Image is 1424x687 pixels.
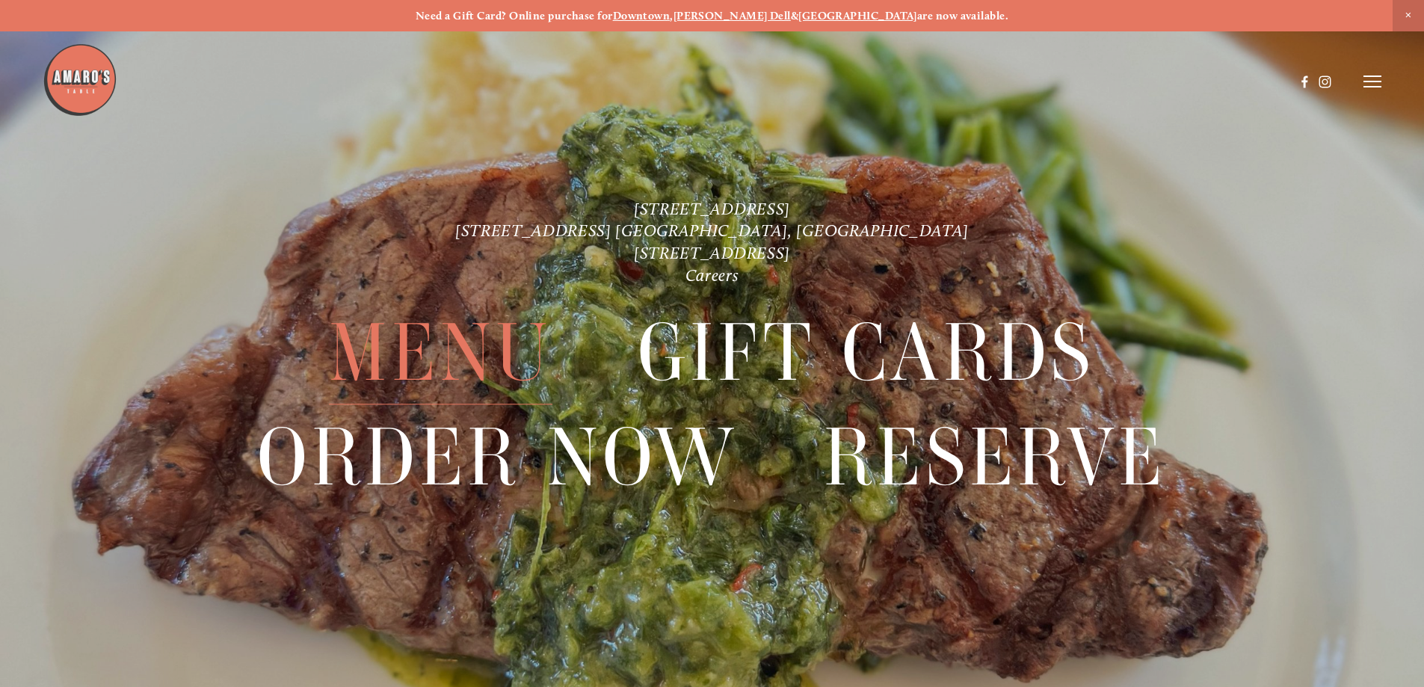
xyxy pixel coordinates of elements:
[329,302,552,405] span: Menu
[674,9,791,22] a: [PERSON_NAME] Dell
[455,221,969,241] a: [STREET_ADDRESS] [GEOGRAPHIC_DATA], [GEOGRAPHIC_DATA]
[257,406,738,509] span: Order Now
[638,302,1095,404] a: Gift Cards
[634,243,790,263] a: [STREET_ADDRESS]
[670,9,673,22] strong: ,
[416,9,613,22] strong: Need a Gift Card? Online purchase for
[613,9,671,22] a: Downtown
[798,9,917,22] a: [GEOGRAPHIC_DATA]
[685,265,739,286] a: Careers
[634,199,790,219] a: [STREET_ADDRESS]
[917,9,1008,22] strong: are now available.
[638,302,1095,405] span: Gift Cards
[791,9,798,22] strong: &
[43,43,117,117] img: Amaro's Table
[824,406,1167,509] span: Reserve
[329,302,552,404] a: Menu
[257,406,738,508] a: Order Now
[824,406,1167,508] a: Reserve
